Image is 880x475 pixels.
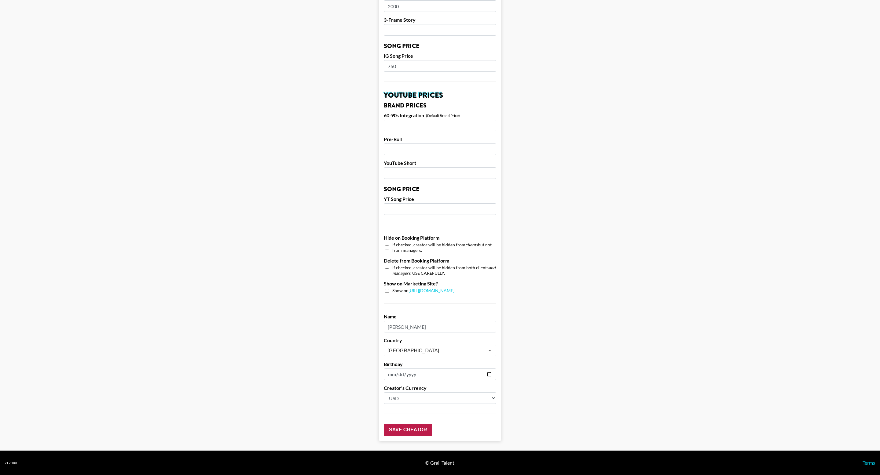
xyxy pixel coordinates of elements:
span: Show on [392,288,454,294]
label: Creator's Currency [384,385,496,391]
h3: Song Price [384,43,496,49]
h2: YouTube Prices [384,92,496,99]
label: IG Song Price [384,53,496,59]
button: Open [486,346,494,355]
div: v 1.7.100 [5,461,17,465]
label: Birthday [384,361,496,367]
label: 60-90s Integration [384,112,424,118]
a: [URL][DOMAIN_NAME] [409,288,454,293]
em: clients [465,242,478,247]
label: Delete from Booking Platform [384,258,496,264]
span: If checked, creator will be hidden from but not from managers. [392,242,496,253]
label: Show on Marketing Site? [384,281,496,287]
em: and managers [392,265,496,276]
label: 3-Frame Story [384,17,496,23]
h3: Song Price [384,186,496,192]
a: Terms [863,460,875,466]
input: Save Creator [384,424,432,436]
div: © Grail Talent [425,460,454,466]
label: Pre-Roll [384,136,496,142]
label: YT Song Price [384,196,496,202]
label: Country [384,337,496,343]
span: If checked, creator will be hidden from both clients . USE CAREFULLY. [392,265,496,276]
label: Name [384,314,496,320]
div: - (Default Brand Price) [424,113,460,118]
h3: Brand Prices [384,103,496,109]
label: Hide on Booking Platform [384,235,496,241]
label: YouTube Short [384,160,496,166]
